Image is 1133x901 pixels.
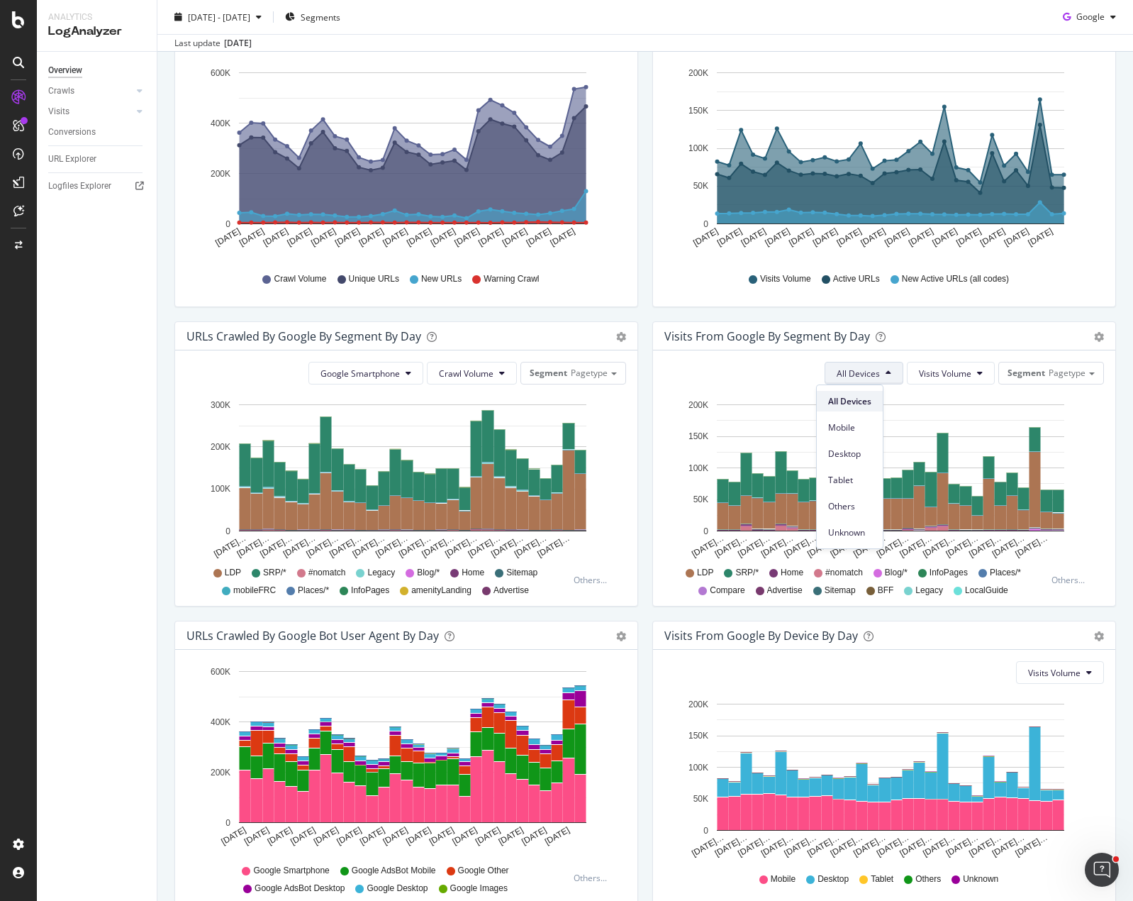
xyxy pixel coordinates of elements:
[688,106,708,116] text: 150K
[664,695,1099,860] div: A chart.
[242,825,271,847] text: [DATE]
[48,125,96,140] div: Conversions
[381,226,409,248] text: [DATE]
[266,825,294,847] text: [DATE]
[525,226,553,248] text: [DATE]
[367,567,395,579] span: Legacy
[211,169,230,179] text: 200K
[506,567,537,579] span: Sitemap
[664,396,1099,560] svg: A chart.
[367,883,428,895] span: Google Desktop
[501,226,529,248] text: [DATE]
[429,226,457,248] text: [DATE]
[616,332,626,342] div: gear
[312,825,340,847] text: [DATE]
[688,400,708,410] text: 200K
[715,226,744,248] text: [DATE]
[289,825,317,847] text: [DATE]
[174,37,252,50] div: Last update
[48,125,147,140] a: Conversions
[211,68,230,78] text: 600K
[186,661,621,858] svg: A chart.
[735,567,759,579] span: SRP/*
[188,11,250,23] span: [DATE] - [DATE]
[308,362,423,385] button: Google Smartphone
[262,226,290,248] text: [DATE]
[828,474,871,487] span: Tablet
[48,152,96,167] div: URL Explorer
[439,367,493,380] span: Crawl Volume
[1057,6,1122,28] button: Google
[213,226,242,248] text: [DATE]
[421,273,462,285] span: New URLs
[828,500,871,513] span: Others
[224,37,252,50] div: [DATE]
[825,362,903,385] button: All Devices
[915,873,941,885] span: Others
[169,6,267,28] button: [DATE] - [DATE]
[358,825,386,847] text: [DATE]
[451,825,479,847] text: [DATE]
[48,152,147,167] a: URL Explorer
[48,179,111,194] div: Logfiles Explorer
[835,226,864,248] text: [DATE]
[493,585,529,597] span: Advertise
[404,825,432,847] text: [DATE]
[333,226,362,248] text: [DATE]
[710,585,744,597] span: Compare
[1003,226,1031,248] text: [DATE]
[825,585,856,597] span: Sitemap
[760,273,811,285] span: Visits Volume
[787,226,815,248] text: [DATE]
[458,865,509,877] span: Google Other
[48,179,147,194] a: Logfiles Explorer
[693,182,708,192] text: 50K
[308,567,346,579] span: #nomatch
[965,585,1008,597] span: LocalGuide
[771,873,796,885] span: Mobile
[978,226,1007,248] text: [DATE]
[225,818,230,828] text: 0
[279,6,346,28] button: Segments
[453,226,481,248] text: [DATE]
[859,226,887,248] text: [DATE]
[48,23,145,40] div: LogAnalyzer
[211,400,230,410] text: 300K
[1027,226,1055,248] text: [DATE]
[186,329,421,343] div: URLs Crawled by Google By Segment By Day
[693,494,708,504] text: 50K
[1049,367,1085,379] span: Pagetype
[301,11,340,23] span: Segments
[688,763,708,773] text: 100K
[474,825,502,847] text: [DATE]
[963,873,998,885] span: Unknown
[298,585,329,597] span: Places/*
[1076,11,1105,23] span: Google
[828,421,871,434] span: Mobile
[664,62,1099,260] div: A chart.
[238,226,266,248] text: [DATE]
[405,226,433,248] text: [DATE]
[351,585,389,597] span: InfoPages
[48,84,133,99] a: Crawls
[781,567,803,579] span: Home
[907,226,935,248] text: [DATE]
[48,11,145,23] div: Analytics
[48,104,133,119] a: Visits
[931,226,959,248] text: [DATE]
[186,62,621,260] svg: A chart.
[211,485,230,494] text: 100K
[428,825,456,847] text: [DATE]
[574,574,613,586] div: Others...
[688,68,708,78] text: 200K
[48,84,74,99] div: Crawls
[417,567,440,579] span: Blog/*
[263,567,286,579] span: SRP/*
[693,794,708,804] text: 50K
[549,226,577,248] text: [DATE]
[211,717,230,727] text: 400K
[530,367,567,379] span: Segment
[919,367,971,380] span: Visits Volume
